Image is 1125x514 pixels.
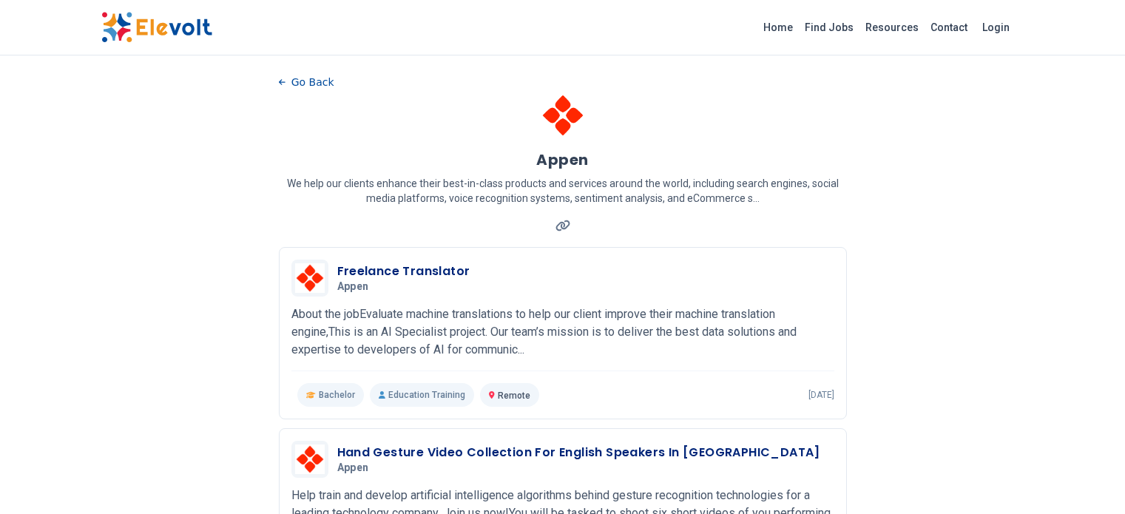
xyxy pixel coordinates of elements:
[925,16,973,39] a: Contact
[337,263,470,280] h3: Freelance Translator
[541,93,585,138] img: Appen
[799,16,859,39] a: Find Jobs
[295,263,325,293] img: Appen
[279,176,847,206] p: We help our clients enhance their best-in-class products and services around the world, including...
[295,444,325,474] img: Appen
[291,305,834,359] p: About the jobEvaluate machine translations to help our client improve their machine translation e...
[370,383,474,407] p: Education Training
[279,71,334,93] button: Go Back
[337,280,369,294] span: Appen
[337,444,820,461] h3: Hand Gesture Video Collection For English Speakers In [GEOGRAPHIC_DATA]
[808,389,834,401] p: [DATE]
[859,16,925,39] a: Resources
[973,13,1018,42] a: Login
[757,16,799,39] a: Home
[291,260,834,407] a: AppenFreelance TranslatorAppenAbout the jobEvaluate machine translations to help our client impro...
[319,389,355,401] span: Bachelor
[536,149,589,170] h1: Appen
[498,390,530,401] span: Remote
[101,12,212,43] img: Elevolt
[337,461,369,475] span: Appen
